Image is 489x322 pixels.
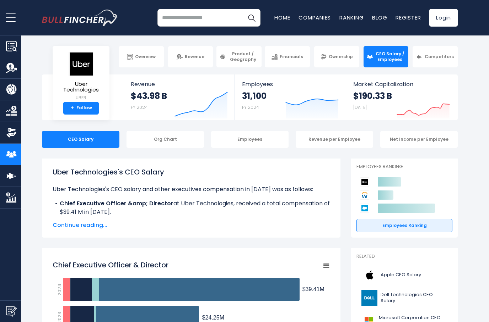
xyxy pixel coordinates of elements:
[42,131,119,148] div: CEO Salary
[131,104,148,110] small: FY 2024
[243,9,260,27] button: Search
[274,14,290,21] a: Home
[280,54,303,60] span: Financials
[228,51,258,62] span: Product / Geography
[425,54,454,60] span: Competitors
[53,260,168,270] tspan: Chief Executive Officer & Director
[356,164,452,170] p: Employees Ranking
[380,131,458,148] div: Net Income per Employee
[356,254,452,260] p: Related
[53,221,330,229] span: Continue reading...
[396,14,421,21] a: Register
[70,105,74,111] strong: +
[413,46,458,67] a: Competitors
[42,10,118,26] img: bullfincher logo
[356,265,452,285] a: Apple CEO Salary
[242,90,267,101] strong: 31,100
[53,167,330,177] h1: Uber Technologies's CEO Salary
[53,185,330,194] p: Uber Technologies's CEO salary and other executives compensation in [DATE] was as follows:
[135,54,156,60] span: Overview
[375,51,405,62] span: CEO Salary / Employees
[58,95,104,101] small: UBER
[346,74,457,120] a: Market Capitalization $190.33 B [DATE]
[353,90,392,101] strong: $190.33 B
[63,102,99,115] a: +Follow
[360,204,369,213] img: Salesforce competitors logo
[329,54,353,60] span: Ownership
[296,131,373,148] div: Revenue per Employee
[202,315,224,321] tspan: $24.25M
[119,46,164,67] a: Overview
[127,131,204,148] div: Org Chart
[131,90,167,101] strong: $43.98 B
[265,46,310,67] a: Financials
[339,14,364,21] a: Ranking
[42,10,118,26] a: Go to homepage
[56,284,63,295] text: 2024
[168,46,213,67] a: Revenue
[429,9,458,27] a: Login
[364,46,409,67] a: CEO Salary / Employees
[58,81,104,93] span: Uber Technologies
[131,81,228,88] span: Revenue
[360,190,369,200] img: Workday competitors logo
[235,74,345,120] a: Employees 31,100 FY 2024
[381,292,448,304] span: Dell Technologies CEO Salary
[361,290,378,306] img: DELL logo
[242,81,338,88] span: Employees
[211,131,289,148] div: Employees
[372,14,387,21] a: Blog
[299,14,331,21] a: Companies
[58,52,104,102] a: Uber Technologies UBER
[356,288,452,308] a: Dell Technologies CEO Salary
[242,104,259,110] small: FY 2024
[353,81,450,88] span: Market Capitalization
[302,286,324,292] tspan: $39.41M
[185,54,204,60] span: Revenue
[356,219,452,232] a: Employees Ranking
[216,46,262,67] a: Product / Geography
[6,127,17,138] img: Ownership
[360,177,369,187] img: Uber Technologies competitors logo
[381,272,421,278] span: Apple CEO Salary
[314,46,359,67] a: Ownership
[124,74,235,120] a: Revenue $43.98 B FY 2024
[361,267,378,283] img: AAPL logo
[353,104,367,110] small: [DATE]
[60,199,173,207] b: Chief Executive Officer &amp; Director
[53,199,330,216] li: at Uber Technologies, received a total compensation of $39.41 M in [DATE].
